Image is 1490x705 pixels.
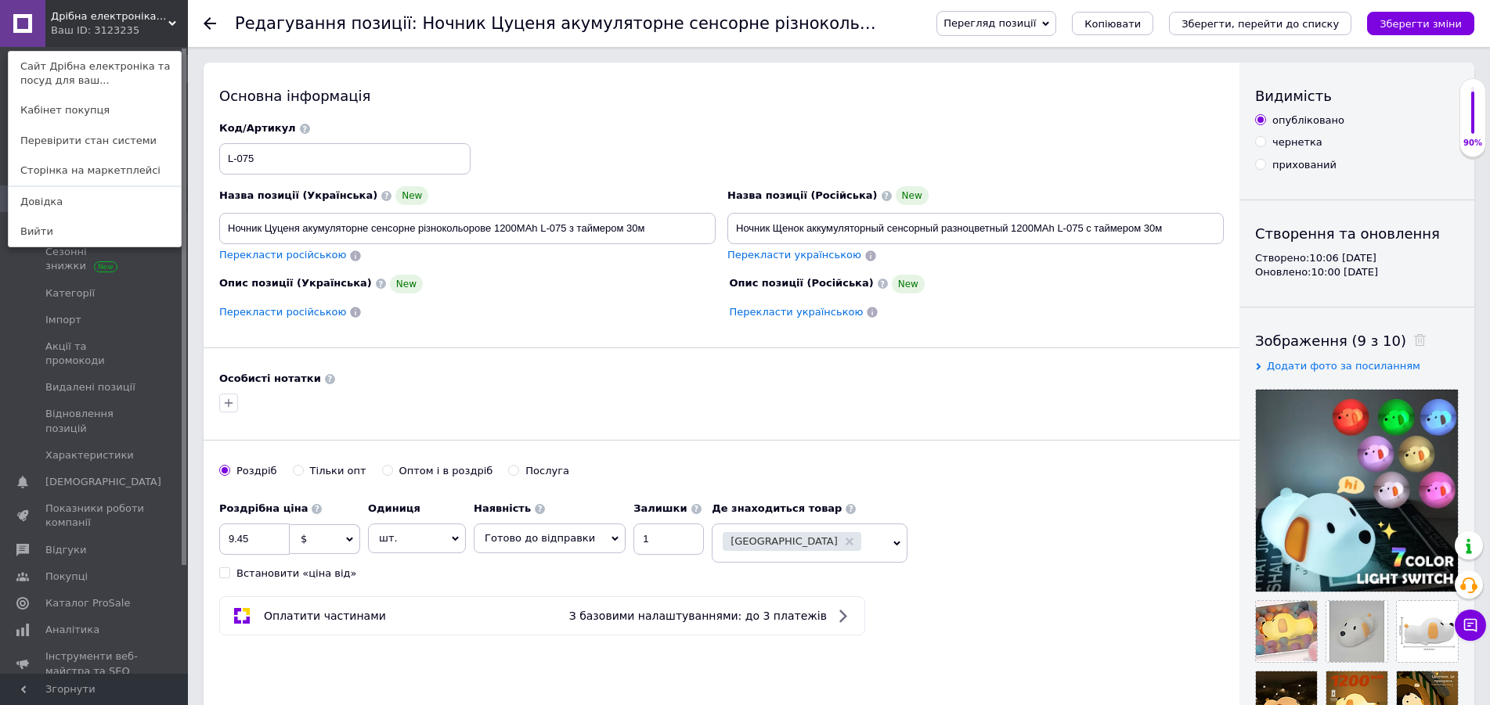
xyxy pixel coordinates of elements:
[485,532,595,544] span: Готово до відправки
[368,502,420,514] b: Одиниця
[727,249,861,261] span: Перекласти українською
[45,286,95,300] span: Категорії
[236,464,277,478] div: Роздріб
[45,596,130,610] span: Каталог ProSale
[896,186,929,205] span: New
[395,186,428,205] span: New
[219,306,346,318] span: Перекласти російською
[45,245,145,273] span: Сезонні знижки
[569,610,827,622] span: З базовими налаштуваннями: до 3 платежів
[45,475,161,489] span: [DEMOGRAPHIC_DATA]
[219,213,716,244] input: Наприклад, H&M жіноча сукня зелена 38 розмір вечірня максі з блискітками
[264,610,386,622] span: Оплатити частинами
[1255,86,1459,106] div: Видимість
[1255,265,1459,279] div: Оновлено: 10:00 [DATE]
[525,464,569,478] div: Послуга
[730,277,874,289] span: Опис позиції (Російська)
[219,249,346,261] span: Перекласти російською
[45,543,86,557] span: Відгуки
[45,407,145,435] span: Відновлення позицій
[633,523,704,555] input: -
[219,277,372,289] span: Опис позиції (Українська)
[1267,360,1420,372] span: Додати фото за посиланням
[219,372,321,384] b: Особисті нотатки
[730,306,864,318] span: Перекласти українською
[301,533,307,545] span: $
[1272,158,1337,172] div: прихований
[9,52,181,95] a: Сайт Дрібна електроніка та посуд для ваш...
[892,275,925,293] span: New
[235,14,1188,33] h1: Редагування позиції: Ночник Цуценя акумуляторне сенсорне різнокольорове 1200MAh L-075 з таймером 30м
[943,17,1036,29] span: Перегляд позиції
[1380,18,1462,30] i: Зберегти зміни
[1072,12,1153,35] button: Копіювати
[45,340,145,368] span: Акції та промокоди
[310,464,366,478] div: Тільки опт
[731,536,838,546] span: [GEOGRAPHIC_DATA]
[219,86,1224,106] div: Основна інформація
[45,313,81,327] span: Імпорт
[1182,18,1339,30] i: Зберегти, перейти до списку
[1084,18,1141,30] span: Копіювати
[45,649,145,678] span: Інструменти веб-майстра та SEO
[51,9,168,23] span: Дрібна електроніка та посуд для вашого дому
[45,380,135,394] span: Видалені позиції
[45,448,134,462] span: Характеристики
[9,126,181,156] a: Перевірити стан системи
[474,502,531,514] b: Наявність
[390,275,423,293] span: New
[399,464,493,478] div: Оптом і в роздріб
[45,502,145,530] span: Показники роботи компанії
[712,502,842,514] b: Де знаходиться товар
[368,523,466,553] span: шт.
[9,156,181,185] a: Сторінка на маркетплейсі
[633,502,687,514] b: Залишки
[1459,78,1486,157] div: 90% Якість заповнення
[1255,251,1459,265] div: Створено: 10:06 [DATE]
[1367,12,1474,35] button: Зберегти зміни
[45,623,99,637] span: Аналітика
[1255,331,1459,351] div: Зображення (9 з 10)
[1169,12,1351,35] button: Зберегти, перейти до списку
[1272,113,1344,128] div: опубліковано
[727,213,1224,244] input: Наприклад, H&M жіноча сукня зелена 38 розмір вечірня максі з блискітками
[45,570,88,584] span: Покупці
[9,217,181,246] a: Вийти
[9,187,181,217] a: Довідка
[219,189,377,201] span: Назва позиції (Українська)
[1460,138,1485,149] div: 90%
[727,189,878,201] span: Назва позиції (Російська)
[9,95,181,125] a: Кабінет покупця
[219,122,296,134] span: Код/Артикул
[1255,224,1459,243] div: Створення та оновлення
[236,567,357,581] div: Встановити «ціна від»
[1455,610,1486,641] button: Чат з покупцем
[219,502,308,514] b: Роздрібна ціна
[219,523,290,555] input: 0
[1272,135,1322,149] div: чернетка
[51,23,117,38] div: Ваш ID: 3123235
[204,17,216,30] div: Повернутися назад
